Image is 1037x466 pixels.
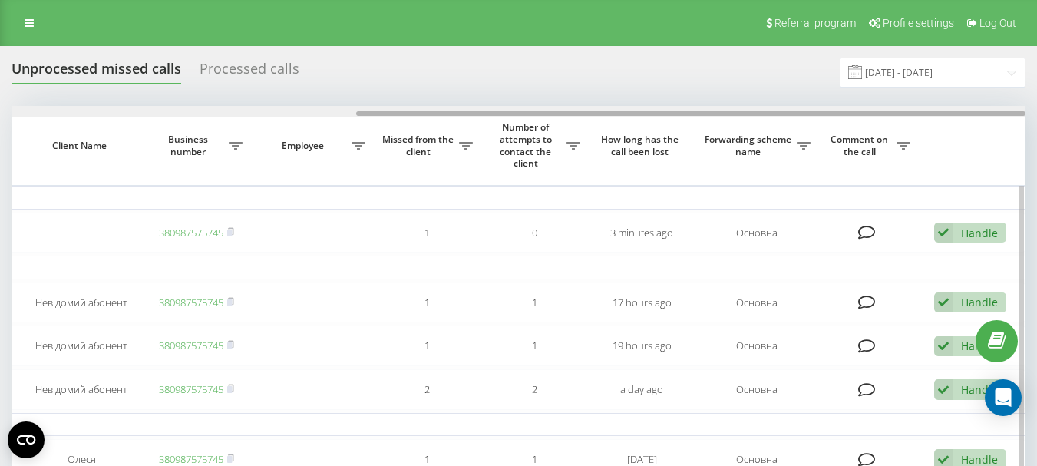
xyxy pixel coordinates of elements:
div: Open Intercom Messenger [985,379,1022,416]
button: Open CMP widget [8,421,45,458]
td: 3 minutes ago [588,213,695,253]
div: Handle [961,226,998,240]
td: 0 [481,213,588,253]
td: Основна [695,213,818,253]
span: Employee [258,140,352,152]
div: Handle [961,295,998,309]
span: Client Name [33,140,130,152]
a: 380987575745 [159,226,223,240]
div: Unprocessed missed calls [12,61,181,84]
span: Comment on the call [826,134,897,157]
td: 2 [481,369,588,410]
td: a day ago [588,369,695,410]
td: 19 hours ago [588,326,695,366]
td: 17 hours ago [588,283,695,323]
span: Missed from the client [381,134,459,157]
td: 1 [481,283,588,323]
span: Business number [150,134,229,157]
td: Основна [695,283,818,323]
td: 1 [373,283,481,323]
td: 1 [373,213,481,253]
a: 380987575745 [159,382,223,396]
span: Referral program [774,17,856,29]
div: Handle [961,339,998,353]
td: Основна [695,326,818,366]
td: 2 [373,369,481,410]
a: 380987575745 [159,339,223,352]
a: 380987575745 [159,452,223,466]
span: Number of attempts to contact the client [488,121,566,169]
span: How long has the call been lost [600,134,683,157]
span: Profile settings [883,17,954,29]
span: Forwarding scheme name [703,134,797,157]
td: 1 [373,326,481,366]
a: 380987575745 [159,296,223,309]
td: Невідомий абонент [20,369,143,410]
td: 1 [481,326,588,366]
td: Основна [695,369,818,410]
div: Processed calls [200,61,299,84]
td: Невідомий абонент [20,283,143,323]
div: Handle [961,382,998,397]
span: Log Out [979,17,1016,29]
td: Невідомий абонент [20,326,143,366]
